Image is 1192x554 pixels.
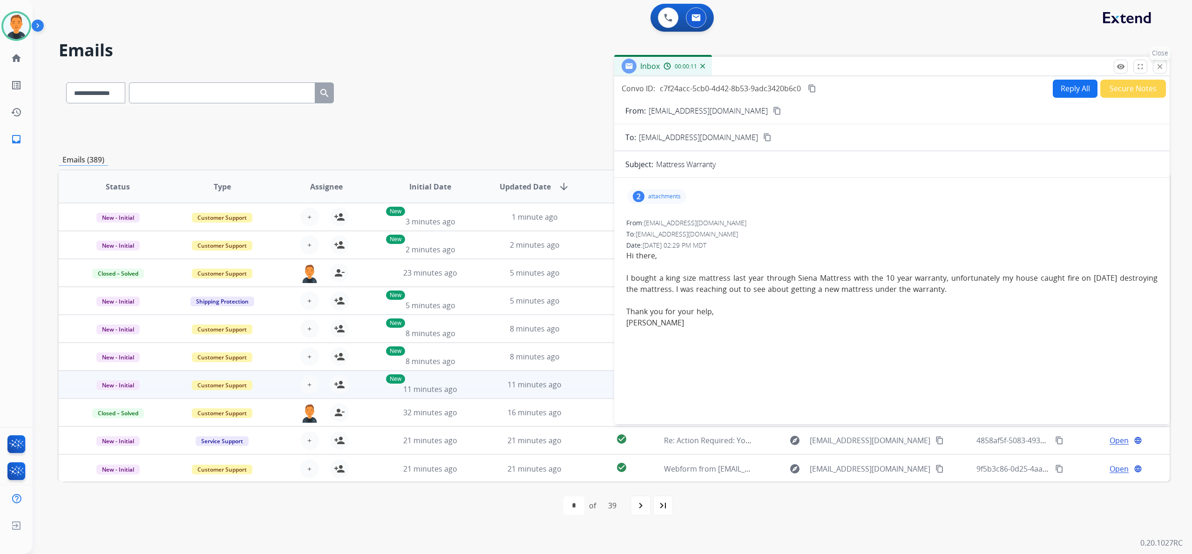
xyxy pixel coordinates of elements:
[660,83,801,94] span: c7f24acc-5cb0-4d42-8b53-9adc3420b6c0
[1150,46,1171,60] p: Close
[307,379,312,390] span: +
[192,380,252,390] span: Customer Support
[403,407,457,418] span: 32 minutes ago
[1134,436,1142,445] mat-icon: language
[1055,465,1063,473] mat-icon: content_copy
[510,268,560,278] span: 5 minutes ago
[300,459,319,478] button: +
[1153,60,1167,74] button: Close
[1117,62,1125,71] mat-icon: remove_red_eye
[96,465,140,474] span: New - Initial
[403,384,457,394] span: 11 minutes ago
[334,295,345,306] mat-icon: person_add
[334,407,345,418] mat-icon: person_remove
[1110,463,1129,474] span: Open
[334,323,345,334] mat-icon: person_add
[192,241,252,250] span: Customer Support
[625,159,653,170] p: Subject:
[409,181,451,192] span: Initial Date
[500,181,551,192] span: Updated Date
[300,375,319,394] button: +
[789,463,800,474] mat-icon: explore
[300,291,319,310] button: +
[386,346,405,356] p: New
[334,435,345,446] mat-icon: person_add
[633,191,644,202] div: 2
[1156,62,1164,71] mat-icon: close
[386,207,405,216] p: New
[307,239,312,250] span: +
[3,13,29,39] img: avatar
[300,263,319,283] img: agent-avatar
[96,241,140,250] span: New - Initial
[11,80,22,91] mat-icon: list_alt
[334,239,345,250] mat-icon: person_add
[192,408,252,418] span: Customer Support
[96,380,140,390] span: New - Initial
[508,435,562,446] span: 21 minutes ago
[96,436,140,446] span: New - Initial
[636,230,738,238] span: [EMAIL_ADDRESS][DOMAIN_NAME]
[508,407,562,418] span: 16 minutes ago
[307,463,312,474] span: +
[810,463,930,474] span: [EMAIL_ADDRESS][DOMAIN_NAME]
[307,351,312,362] span: +
[11,53,22,64] mat-icon: home
[675,63,697,70] span: 00:00:11
[763,133,772,142] mat-icon: content_copy
[649,105,768,116] p: [EMAIL_ADDRESS][DOMAIN_NAME]
[589,500,596,511] div: of
[935,436,944,445] mat-icon: content_copy
[625,132,636,143] p: To:
[664,464,875,474] span: Webform from [EMAIL_ADDRESS][DOMAIN_NAME] on [DATE]
[403,268,457,278] span: 23 minutes ago
[510,296,560,306] span: 5 minutes ago
[386,291,405,300] p: New
[1055,436,1063,445] mat-icon: content_copy
[190,297,254,306] span: Shipping Protection
[334,463,345,474] mat-icon: person_add
[1110,435,1129,446] span: Open
[307,211,312,223] span: +
[300,208,319,226] button: +
[773,107,781,115] mat-icon: content_copy
[300,319,319,338] button: +
[214,181,231,192] span: Type
[196,436,249,446] span: Service Support
[307,323,312,334] span: +
[96,352,140,362] span: New - Initial
[626,218,1158,228] div: From:
[1136,62,1145,71] mat-icon: fullscreen
[648,193,681,200] p: attachments
[976,435,1116,446] span: 4858af5f-5083-4937-b7e8-dd83f5ab405c
[92,408,144,418] span: Closed – Solved
[307,295,312,306] span: +
[657,500,669,511] mat-icon: last_page
[626,306,1158,317] div: Thank you for your help,
[106,181,130,192] span: Status
[406,356,455,366] span: 8 minutes ago
[810,435,930,446] span: [EMAIL_ADDRESS][DOMAIN_NAME]
[616,462,627,473] mat-icon: check_circle
[1100,80,1166,98] button: Secure Notes
[386,235,405,244] p: New
[626,230,1158,239] div: To:
[307,435,312,446] span: +
[510,324,560,334] span: 8 minutes ago
[1134,465,1142,473] mat-icon: language
[643,241,706,250] span: [DATE] 02:29 PM MDT
[192,465,252,474] span: Customer Support
[406,216,455,227] span: 3 minutes ago
[300,236,319,254] button: +
[386,374,405,384] p: New
[508,379,562,390] span: 11 minutes ago
[11,134,22,145] mat-icon: inbox
[664,435,1028,446] span: Re: Action Required: You've been assigned a new service order: 414b6e4e-8a57-42ce-ad29-3e2444efb3f1
[192,269,252,278] span: Customer Support
[626,241,1158,250] div: Date:
[406,328,455,338] span: 8 minutes ago
[406,300,455,311] span: 5 minutes ago
[300,431,319,450] button: +
[300,347,319,366] button: +
[656,159,716,170] p: Mattress Warranty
